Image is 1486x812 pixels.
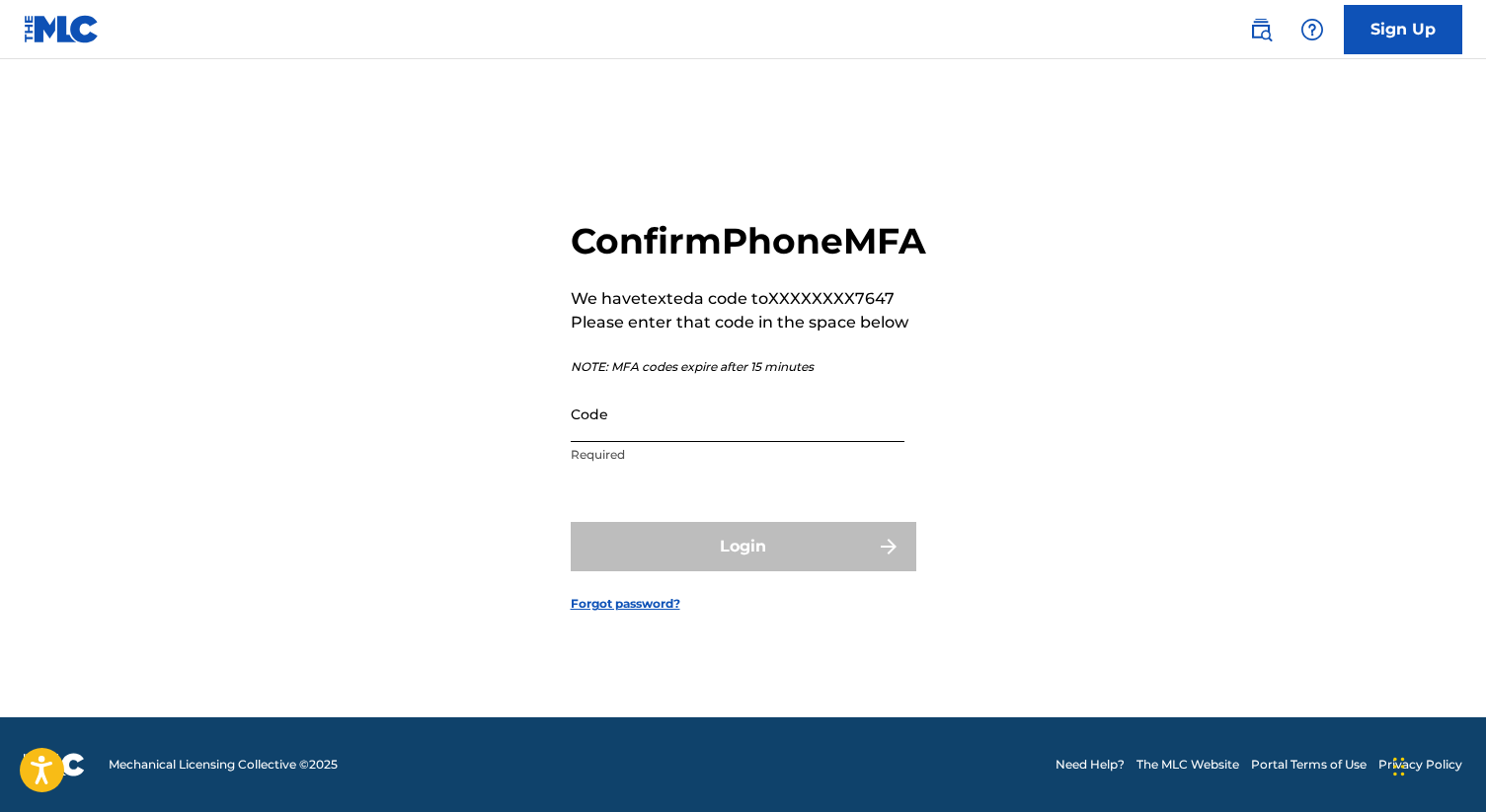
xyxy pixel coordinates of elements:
div: Help [1292,10,1332,49]
p: We have texted a code to XXXXXXXX7647 [571,287,926,311]
p: Required [571,446,904,464]
a: Sign Up [1344,5,1462,54]
img: help [1300,18,1324,41]
span: Mechanical Licensing Collective © 2025 [109,756,338,774]
p: NOTE: MFA codes expire after 15 minutes [571,358,926,376]
a: Privacy Policy [1378,756,1462,774]
img: logo [24,753,85,776]
h2: Confirm Phone MFA [571,219,926,263]
iframe: Chat Widget [1387,717,1486,812]
img: MLC Logo [24,15,100,43]
a: Need Help? [1056,756,1125,774]
a: Public Search [1241,10,1281,49]
img: search [1249,18,1273,41]
a: Portal Terms of Use [1251,756,1367,774]
div: Drag [1393,737,1405,796]
a: Forgot password? [571,595,680,613]
p: Please enter that code in the space below [571,311,926,334]
a: The MLC Website [1136,756,1239,774]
